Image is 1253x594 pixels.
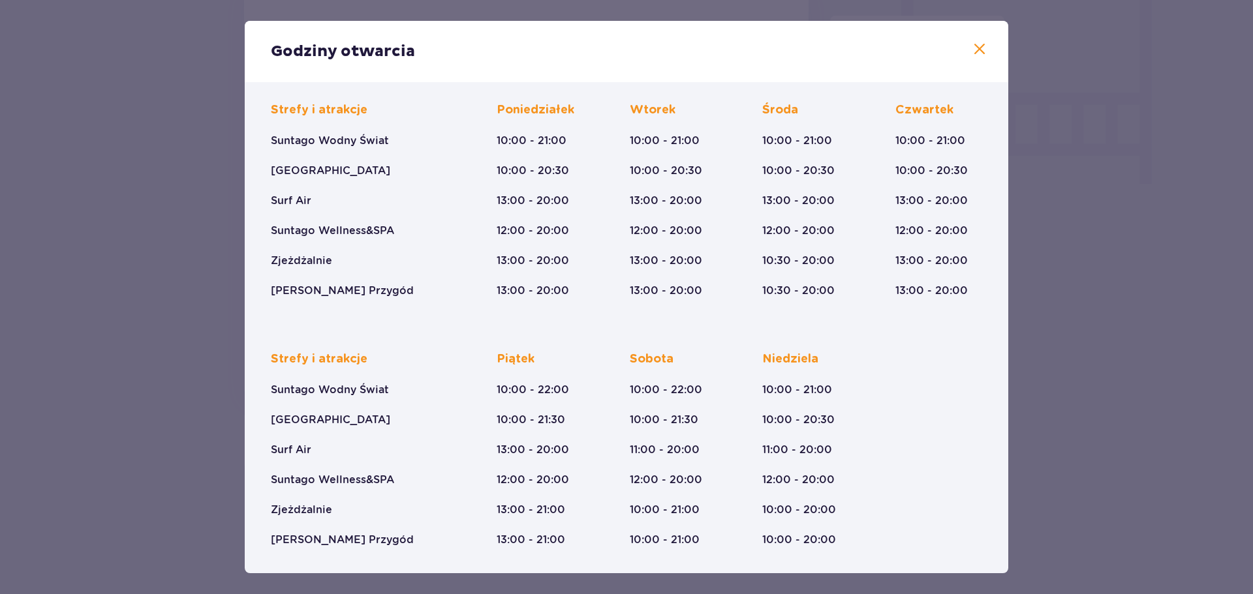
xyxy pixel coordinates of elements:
[497,351,534,367] p: Piątek
[497,533,565,547] p: 13:00 - 21:00
[762,533,836,547] p: 10:00 - 20:00
[895,254,968,268] p: 13:00 - 20:00
[762,383,832,397] p: 10:00 - 21:00
[497,473,569,487] p: 12:00 - 20:00
[497,194,569,208] p: 13:00 - 20:00
[497,134,566,148] p: 10:00 - 21:00
[271,42,415,61] p: Godziny otwarcia
[271,164,390,178] p: [GEOGRAPHIC_DATA]
[895,164,968,178] p: 10:00 - 20:30
[271,503,332,517] p: Zjeżdżalnie
[271,443,311,457] p: Surf Air
[630,194,702,208] p: 13:00 - 20:00
[630,254,702,268] p: 13:00 - 20:00
[762,164,835,178] p: 10:00 - 20:30
[271,284,414,298] p: [PERSON_NAME] Przygód
[762,351,818,367] p: Niedziela
[271,134,389,148] p: Suntago Wodny Świat
[762,224,835,238] p: 12:00 - 20:00
[630,383,702,397] p: 10:00 - 22:00
[895,284,968,298] p: 13:00 - 20:00
[497,284,569,298] p: 13:00 - 20:00
[762,503,836,517] p: 10:00 - 20:00
[630,164,702,178] p: 10:00 - 20:30
[762,194,835,208] p: 13:00 - 20:00
[762,473,835,487] p: 12:00 - 20:00
[895,194,968,208] p: 13:00 - 20:00
[630,224,702,238] p: 12:00 - 20:00
[630,102,675,118] p: Wtorek
[762,254,835,268] p: 10:30 - 20:00
[271,102,367,118] p: Strefy i atrakcje
[271,383,389,397] p: Suntago Wodny Świat
[895,224,968,238] p: 12:00 - 20:00
[497,102,574,118] p: Poniedziałek
[762,134,832,148] p: 10:00 - 21:00
[762,413,835,427] p: 10:00 - 20:30
[497,224,569,238] p: 12:00 - 20:00
[271,224,394,238] p: Suntago Wellness&SPA
[630,473,702,487] p: 12:00 - 20:00
[497,443,569,457] p: 13:00 - 20:00
[271,533,414,547] p: [PERSON_NAME] Przygód
[271,473,394,487] p: Suntago Wellness&SPA
[895,102,953,118] p: Czwartek
[630,503,700,517] p: 10:00 - 21:00
[630,413,698,427] p: 10:00 - 21:30
[895,134,965,148] p: 10:00 - 21:00
[497,413,565,427] p: 10:00 - 21:30
[630,443,700,457] p: 11:00 - 20:00
[762,284,835,298] p: 10:30 - 20:00
[271,254,332,268] p: Zjeżdżalnie
[630,134,700,148] p: 10:00 - 21:00
[497,164,569,178] p: 10:00 - 20:30
[630,284,702,298] p: 13:00 - 20:00
[630,533,700,547] p: 10:00 - 21:00
[271,194,311,208] p: Surf Air
[762,443,832,457] p: 11:00 - 20:00
[271,351,367,367] p: Strefy i atrakcje
[497,254,569,268] p: 13:00 - 20:00
[497,383,569,397] p: 10:00 - 22:00
[497,503,565,517] p: 13:00 - 21:00
[630,351,673,367] p: Sobota
[762,102,798,118] p: Środa
[271,413,390,427] p: [GEOGRAPHIC_DATA]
